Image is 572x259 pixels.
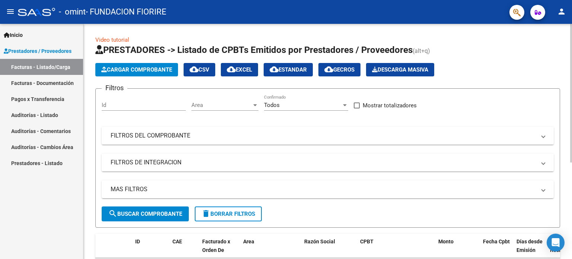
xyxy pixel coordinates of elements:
span: Inicio [4,31,23,39]
mat-icon: cloud_download [270,65,279,74]
span: Buscar Comprobante [108,211,182,217]
span: Borrar Filtros [201,211,255,217]
button: Gecros [318,63,360,76]
span: ID [135,239,140,244]
div: Open Intercom Messenger [547,234,565,252]
span: Monto [438,239,454,244]
h3: Filtros [102,83,127,93]
mat-icon: menu [6,7,15,16]
a: Video tutorial [95,37,129,43]
app-download-masive: Descarga masiva de comprobantes (adjuntos) [366,63,434,76]
mat-icon: search [108,209,117,218]
span: Descarga Masiva [372,66,428,73]
span: Estandar [270,66,307,73]
span: Mostrar totalizadores [363,101,417,110]
mat-icon: person [557,7,566,16]
mat-expansion-panel-header: FILTROS DE INTEGRACION [102,154,554,171]
span: (alt+q) [413,47,430,54]
span: Prestadores / Proveedores [4,47,71,55]
span: Fecha Cpbt [483,239,510,244]
span: Cargar Comprobante [101,66,172,73]
span: PRESTADORES -> Listado de CPBTs Emitidos por Prestadores / Proveedores [95,45,413,55]
button: Cargar Comprobante [95,63,178,76]
mat-icon: cloud_download [190,65,198,74]
span: - omint [59,4,86,20]
mat-panel-title: FILTROS DEL COMPROBANTE [111,132,536,140]
mat-icon: cloud_download [324,65,333,74]
mat-panel-title: FILTROS DE INTEGRACION [111,158,536,167]
span: Fecha Recibido [550,239,571,253]
button: Borrar Filtros [195,206,262,221]
span: Area [243,239,254,244]
button: Descarga Masiva [366,63,434,76]
button: Estandar [264,63,313,76]
span: Días desde Emisión [517,239,543,253]
button: EXCEL [221,63,258,76]
button: CSV [184,63,215,76]
button: Buscar Comprobante [102,206,189,221]
mat-expansion-panel-header: FILTROS DEL COMPROBANTE [102,127,554,145]
mat-panel-title: MAS FILTROS [111,185,536,193]
span: Todos [264,102,280,108]
span: CSV [190,66,209,73]
span: Area [191,102,252,108]
span: CPBT [360,239,374,244]
mat-icon: delete [201,209,210,218]
span: Facturado x Orden De [202,239,230,253]
span: CAE [172,239,182,244]
span: Razón Social [304,239,335,244]
mat-icon: cloud_download [227,65,236,74]
span: Gecros [324,66,355,73]
span: EXCEL [227,66,252,73]
mat-expansion-panel-header: MAS FILTROS [102,180,554,198]
span: - FUNDACION FIORIRE [86,4,166,20]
